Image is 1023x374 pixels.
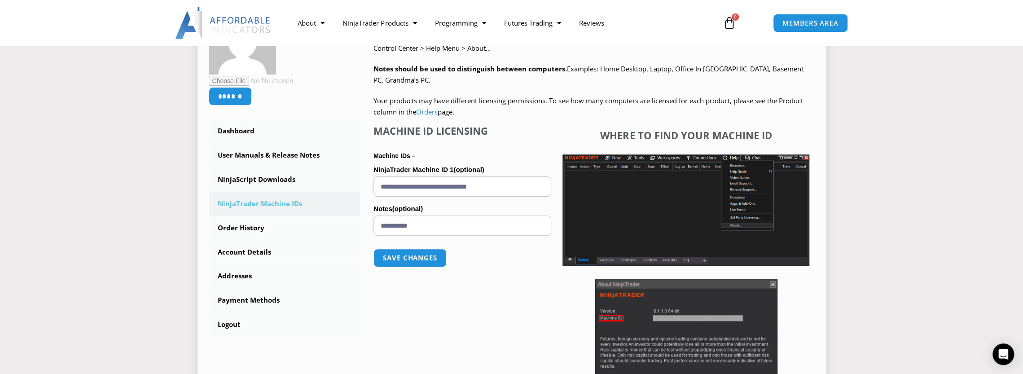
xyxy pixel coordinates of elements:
[209,119,360,336] nav: Account pages
[373,64,567,73] strong: Notes should be used to distinguish between computers.
[426,13,495,33] a: Programming
[710,10,749,36] a: 0
[570,13,613,33] a: Reviews
[773,14,848,32] a: MEMBERS AREA
[175,7,272,39] img: LogoAI | Affordable Indicators – NinjaTrader
[373,249,447,267] button: Save changes
[209,168,360,191] a: NinjaScript Downloads
[373,163,551,176] label: NinjaTrader Machine ID 1
[453,166,484,173] span: (optional)
[209,192,360,216] a: NinjaTrader Machine IDs
[416,107,438,116] a: Orders
[289,13,712,33] nav: Menu
[209,289,360,312] a: Payment Methods
[334,13,426,33] a: NinjaTrader Products
[992,343,1014,365] div: Open Intercom Messenger
[209,119,360,143] a: Dashboard
[209,144,360,167] a: User Manuals & Release Notes
[732,13,739,21] span: 0
[209,241,360,264] a: Account Details
[562,129,809,141] h4: Where to find your Machine ID
[495,13,570,33] a: Futures Trading
[373,152,415,159] strong: Machine IDs –
[289,13,334,33] a: About
[782,20,839,26] span: MEMBERS AREA
[392,205,423,212] span: (optional)
[373,125,551,136] h4: Machine ID Licensing
[562,154,809,266] img: Screenshot 2025-01-17 1155544 | Affordable Indicators – NinjaTrader
[209,313,360,336] a: Logout
[373,64,803,85] span: Examples: Home Desktop, Laptop, Office In [GEOGRAPHIC_DATA], Basement PC, Grandma’s PC.
[209,264,360,288] a: Addresses
[209,216,360,240] a: Order History
[373,202,551,216] label: Notes
[373,96,803,117] span: Your products may have different licensing permissions. To see how many computers are licensed fo...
